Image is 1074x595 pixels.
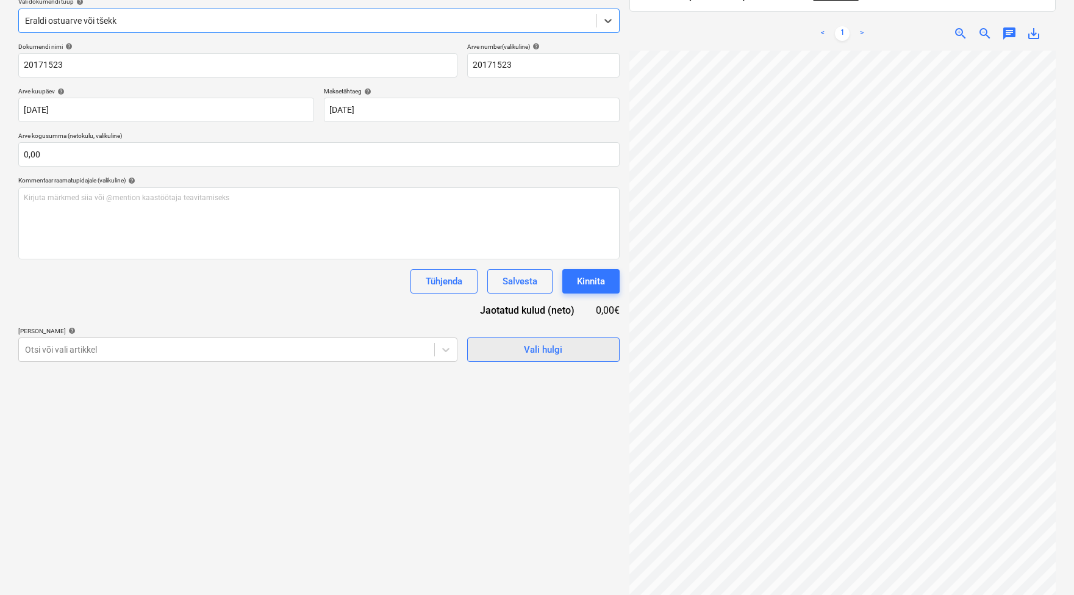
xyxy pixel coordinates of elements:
span: chat [1002,26,1017,41]
button: Vali hulgi [467,337,620,362]
input: Arve kogusumma (netokulu, valikuline) [18,142,620,167]
div: Maksetähtaeg [324,87,620,95]
div: Kommentaar raamatupidajale (valikuline) [18,176,620,184]
div: 0,00€ [594,303,620,317]
button: Salvesta [487,269,553,294]
span: zoom_out [978,26,992,41]
input: Arve kuupäeva pole määratud. [18,98,314,122]
div: [PERSON_NAME] [18,327,457,335]
span: help [55,88,65,95]
div: Vali hulgi [524,342,562,358]
a: Page 1 is your current page [835,26,850,41]
button: Tühjenda [410,269,478,294]
div: Kinnita [577,273,605,289]
input: Arve number [467,53,620,78]
div: Dokumendi nimi [18,43,457,51]
a: Next page [854,26,869,41]
p: Arve kogusumma (netokulu, valikuline) [18,132,620,142]
input: Dokumendi nimi [18,53,457,78]
div: Arve kuupäev [18,87,314,95]
span: help [66,327,76,334]
span: zoom_in [953,26,968,41]
div: Tühjenda [426,273,462,289]
span: save_alt [1026,26,1041,41]
span: help [362,88,371,95]
input: Tähtaega pole määratud [324,98,620,122]
span: help [530,43,540,50]
span: help [126,177,135,184]
div: Arve number (valikuline) [467,43,620,51]
div: Salvesta [503,273,537,289]
a: Previous page [815,26,830,41]
span: help [63,43,73,50]
button: Kinnita [562,269,620,294]
div: Jaotatud kulud (neto) [461,303,594,317]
